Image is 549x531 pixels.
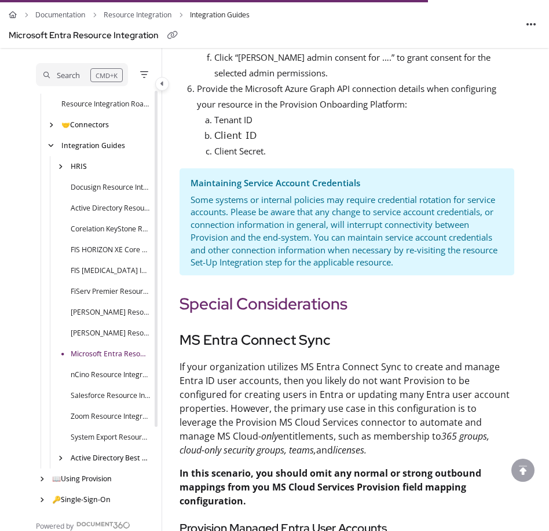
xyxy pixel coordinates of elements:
[163,26,182,45] button: Copy link of
[180,430,489,456] em: 365 groups, cloud-only security groups, teams,
[522,15,540,34] button: Article more options
[180,467,481,507] strong: In this scenario, you should omit any normal or strong outbound mappings from you MS Cloud Servic...
[36,474,47,484] div: arrow
[155,77,169,91] button: Category toggle
[71,224,151,235] a: Corelation KeyStone Resource Integration
[104,7,171,23] a: Resource Integration
[71,265,151,276] a: FIS IBS Insight Resource Integration
[61,99,151,110] a: Resource Integration Roadmap
[71,203,151,214] a: Active Directory Resource Integration
[137,68,151,82] button: Filter
[511,459,535,482] div: scroll to top
[180,360,514,457] p: If your organization utilizes MS Entra Connect Sync to create and manage Entra ID user accounts, ...
[180,330,514,351] h3: MS Entra Connect Sync
[52,474,112,485] a: Using Provision
[71,328,151,339] a: Jack Henry Symitar Resource Integration
[71,370,151,381] a: nCino Resource Integration
[9,7,17,23] a: Home
[71,307,151,318] a: Jack Henry SilverLake Resource Integration
[45,120,57,130] div: arrow
[71,161,87,172] a: HRIS
[214,143,514,159] p: Client Secret.
[52,495,111,506] a: Single-Sign-On
[197,81,514,112] p: Provide the Microsoft Azure Graph API connection details when configuring your resource in the Pr...
[36,63,128,86] button: Search
[61,120,70,130] span: 🤝
[191,194,504,270] div: Some systems or internal policies may require credential rotation for service accounts. Please be...
[261,430,278,443] em: only
[71,245,151,256] a: FIS HORIZON XE Core Banking Resource Integration
[71,182,151,193] a: Docusign Resource Integration
[90,68,123,82] div: CMD+K
[76,522,130,529] img: Document360
[71,432,151,443] a: System Export Resource Integration
[52,474,61,484] span: 📖
[71,390,151,401] a: Salesforce Resource Integration
[61,141,125,152] a: Integration Guides
[180,292,514,316] h2: Special Considerations
[54,161,66,171] div: arrow
[214,112,514,128] p: Tenant ID
[36,495,47,504] div: arrow
[190,7,250,23] span: Integration Guides
[57,69,80,82] div: Search
[45,141,57,150] div: arrow
[54,453,66,463] div: arrow
[214,130,257,141] span: Client ID
[9,28,159,43] div: Microsoft Entra Resource Integration
[333,444,367,456] em: licenses.
[71,453,151,464] a: Active Directory Best Practices
[71,411,151,422] a: Zoom Resource Integration
[52,495,61,504] span: 🔑
[61,120,109,131] a: Connectors
[214,50,514,81] p: Click “[PERSON_NAME] admin consent for ….” to grant consent for the selected admin permissions.
[191,175,504,194] div: Maintaining Service Account Credentials
[71,349,151,360] a: Microsoft Entra Resource Integration
[71,286,151,297] a: FiServ Premier Resource Integration
[35,7,85,23] a: Documentation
